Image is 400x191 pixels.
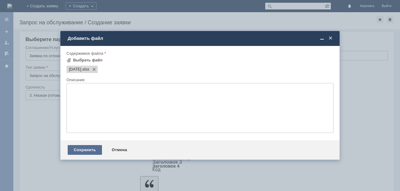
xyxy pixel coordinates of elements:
[327,36,334,41] span: Закрыть
[68,36,334,41] div: Добавить файл
[69,67,81,72] span: 09.09.2025.xlsx
[319,36,325,41] span: Свернуть (Ctrl + M)
[81,67,89,72] span: 09.09.2025.xlsx
[66,78,332,82] div: Описание
[66,51,332,55] div: Содержимое файла
[2,2,89,12] div: Добрый вечер прошу удалить отложенные чеки за [DATE]
[73,58,103,63] div: Выбрать файл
